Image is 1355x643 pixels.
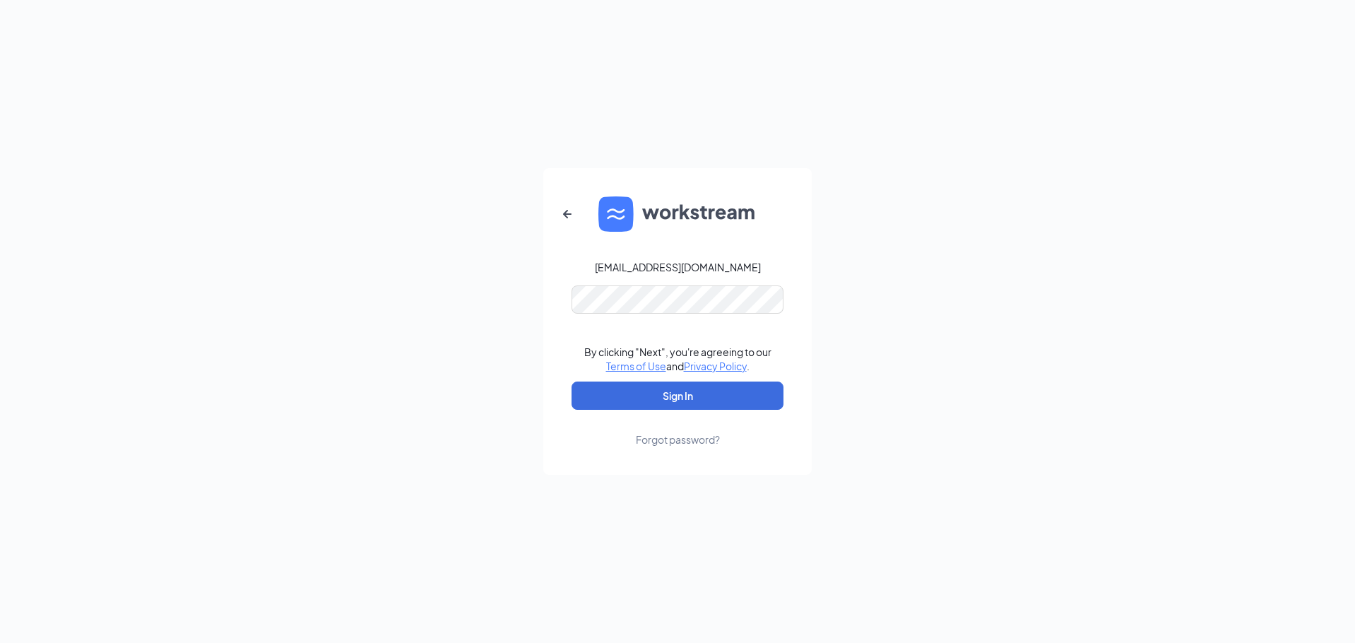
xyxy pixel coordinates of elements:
[606,360,666,372] a: Terms of Use
[559,206,576,223] svg: ArrowLeftNew
[550,197,584,231] button: ArrowLeftNew
[572,382,783,410] button: Sign In
[598,196,757,232] img: WS logo and Workstream text
[636,432,720,447] div: Forgot password?
[684,360,747,372] a: Privacy Policy
[595,260,761,274] div: [EMAIL_ADDRESS][DOMAIN_NAME]
[584,345,771,373] div: By clicking "Next", you're agreeing to our and .
[636,410,720,447] a: Forgot password?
